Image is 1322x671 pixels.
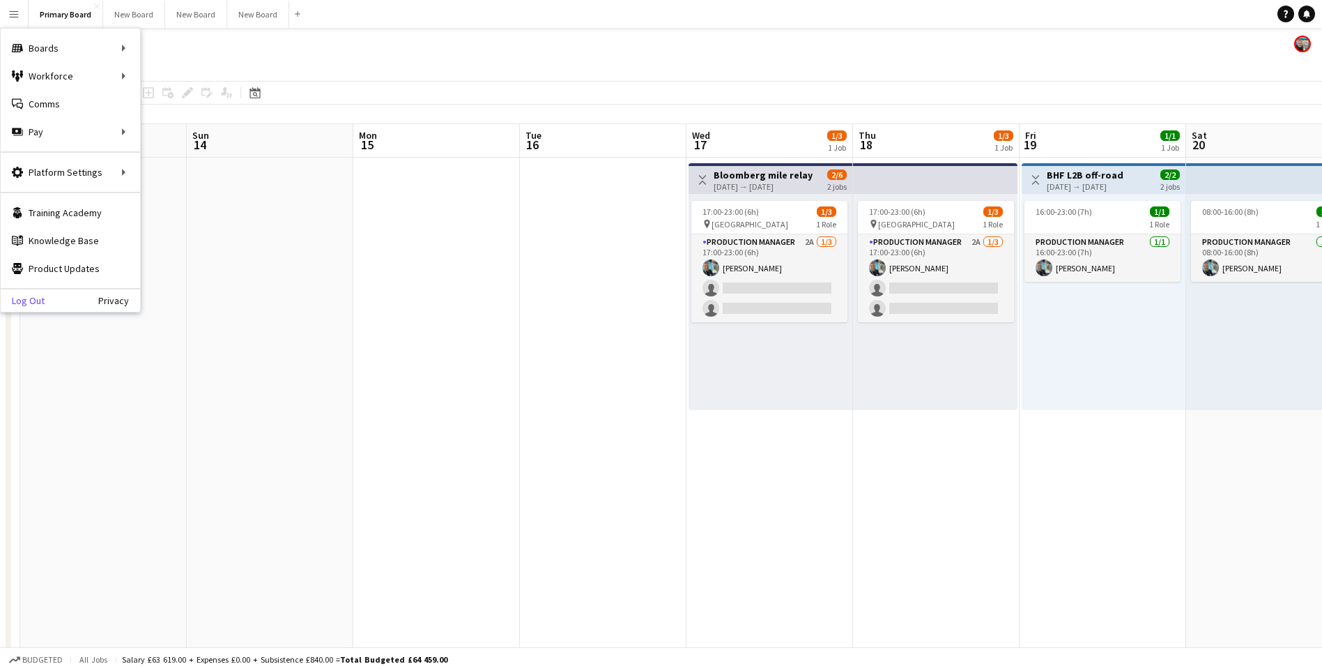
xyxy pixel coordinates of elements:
div: 2 jobs [1160,180,1180,192]
span: [GEOGRAPHIC_DATA] [878,219,955,229]
span: 08:00-16:00 (8h) [1202,206,1259,217]
a: Product Updates [1,255,140,282]
span: All jobs [77,654,110,665]
div: 1 Job [1161,142,1179,153]
button: Budgeted [7,652,65,668]
a: Knowledge Base [1,227,140,255]
span: 19 [1023,137,1036,153]
span: 1 Role [983,219,1003,229]
div: [DATE] → [DATE] [714,181,813,192]
span: 2/2 [1160,169,1180,180]
app-job-card: 17:00-23:00 (6h)1/3 [GEOGRAPHIC_DATA]1 RoleProduction manager2A1/317:00-23:00 (6h)[PERSON_NAME] [858,201,1014,322]
a: Comms [1,90,140,118]
span: 15 [357,137,377,153]
app-card-role: Production manager2A1/317:00-23:00 (6h)[PERSON_NAME] [858,234,1014,322]
span: 17:00-23:00 (6h) [869,206,925,217]
button: New Board [227,1,289,28]
h3: BHF L2B off-road [1047,169,1123,181]
div: 1 Job [828,142,846,153]
app-job-card: 16:00-23:00 (7h)1/11 RoleProduction manager1/116:00-23:00 (7h)[PERSON_NAME] [1024,201,1181,282]
a: Log Out [1,295,45,306]
span: Sat [1192,129,1207,142]
app-card-role: Production manager2A1/317:00-23:00 (6h)[PERSON_NAME] [691,234,847,322]
div: Workforce [1,62,140,90]
span: 1/3 [994,130,1013,141]
span: Total Budgeted £64 459.00 [340,654,447,665]
button: New Board [103,1,165,28]
div: 2 jobs [827,180,847,192]
span: 1/3 [983,206,1003,217]
span: 1/1 [1150,206,1169,217]
div: [DATE] → [DATE] [1047,181,1123,192]
span: 2/6 [827,169,847,180]
a: Training Academy [1,199,140,227]
span: 20 [1190,137,1207,153]
span: Thu [859,129,876,142]
span: 1 Role [816,219,836,229]
h3: Bloomberg mile relay [714,169,813,181]
span: Mon [359,129,377,142]
span: 16 [523,137,541,153]
app-user-avatar: Richard Langford [1294,36,1311,52]
div: Salary £63 619.00 + Expenses £0.00 + Subsistence £840.00 = [122,654,447,665]
div: 1 Job [994,142,1013,153]
app-job-card: 17:00-23:00 (6h)1/3 [GEOGRAPHIC_DATA]1 RoleProduction manager2A1/317:00-23:00 (6h)[PERSON_NAME] [691,201,847,322]
span: 17 [690,137,710,153]
div: Boards [1,34,140,62]
a: Privacy [98,295,140,306]
span: 1/1 [1160,130,1180,141]
span: 17:00-23:00 (6h) [702,206,759,217]
span: [GEOGRAPHIC_DATA] [712,219,788,229]
span: Budgeted [22,655,63,665]
span: 18 [856,137,876,153]
button: Primary Board [29,1,103,28]
span: Wed [692,129,710,142]
span: 1/3 [817,206,836,217]
span: 16:00-23:00 (7h) [1036,206,1092,217]
span: Fri [1025,129,1036,142]
span: 1/3 [827,130,847,141]
button: New Board [165,1,227,28]
div: Platform Settings [1,158,140,186]
span: 1 Role [1149,219,1169,229]
app-card-role: Production manager1/116:00-23:00 (7h)[PERSON_NAME] [1024,234,1181,282]
span: Tue [525,129,541,142]
span: 14 [190,137,209,153]
div: Pay [1,118,140,146]
span: Sun [192,129,209,142]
